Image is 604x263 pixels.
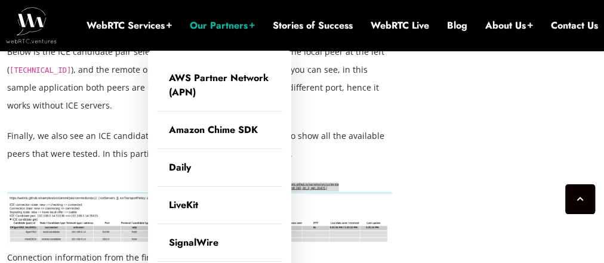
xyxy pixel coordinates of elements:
a: WebRTC Services [87,19,172,32]
a: About Us [485,19,533,32]
p: Finally, we also see an ICE candidate grid entry that can be expanded to show all the available p... [7,127,392,163]
a: Stories of Success [273,19,353,32]
a: AWS Partner Network (APN) [157,60,282,111]
code: [TECHNICAL_ID] [10,66,71,75]
p: Below is the ICE candidate pair selected for the peer connection, with the local peer at the left... [7,43,392,115]
a: Blog [447,19,467,32]
a: Contact Us [551,19,598,32]
a: SignalWire [157,224,282,261]
a: WebRTC Live [371,19,429,32]
img: WebRTC.ventures [6,7,57,43]
a: Our Partners [190,19,255,32]
a: LiveKit [157,187,282,224]
a: Amazon Chime SDK [157,112,282,148]
a: Daily [157,149,282,186]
